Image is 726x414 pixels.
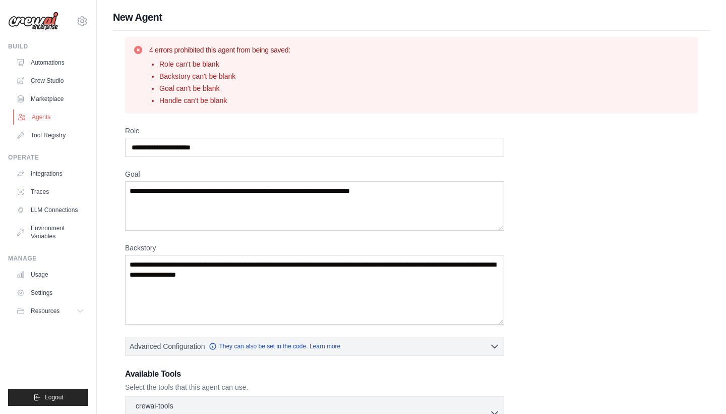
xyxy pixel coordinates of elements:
button: Logout [8,389,88,406]
li: Backstory can't be blank [159,71,290,81]
a: Settings [12,285,88,301]
a: LLM Connections [12,202,88,218]
li: Handle can't be blank [159,95,290,106]
p: Select the tools that this agent can use. [125,382,504,392]
div: Build [8,42,88,50]
span: Logout [45,393,64,401]
a: Environment Variables [12,220,88,244]
label: Role [125,126,504,136]
h1: New Agent [113,10,710,24]
a: Usage [12,267,88,283]
a: Traces [12,184,88,200]
button: Advanced Configuration They can also be set in the code. Learn more [126,337,504,355]
span: Resources [31,307,59,315]
div: Manage [8,254,88,263]
a: Marketplace [12,91,88,107]
img: Logo [8,12,58,31]
li: Goal can't be blank [159,83,290,93]
label: Goal [125,169,504,179]
label: Backstory [125,243,504,253]
a: Agents [13,109,89,125]
span: Advanced Configuration [130,341,205,351]
a: They can also be set in the code. Learn more [209,342,340,350]
a: Tool Registry [12,127,88,143]
div: Operate [8,153,88,162]
li: Role can't be blank [159,59,290,69]
h3: Available Tools [125,368,504,380]
a: Automations [12,55,88,71]
button: Resources [12,303,88,319]
a: Integrations [12,166,88,182]
a: Crew Studio [12,73,88,89]
h3: 4 errors prohibited this agent from being saved: [149,45,290,55]
p: crewai-tools [136,401,173,411]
